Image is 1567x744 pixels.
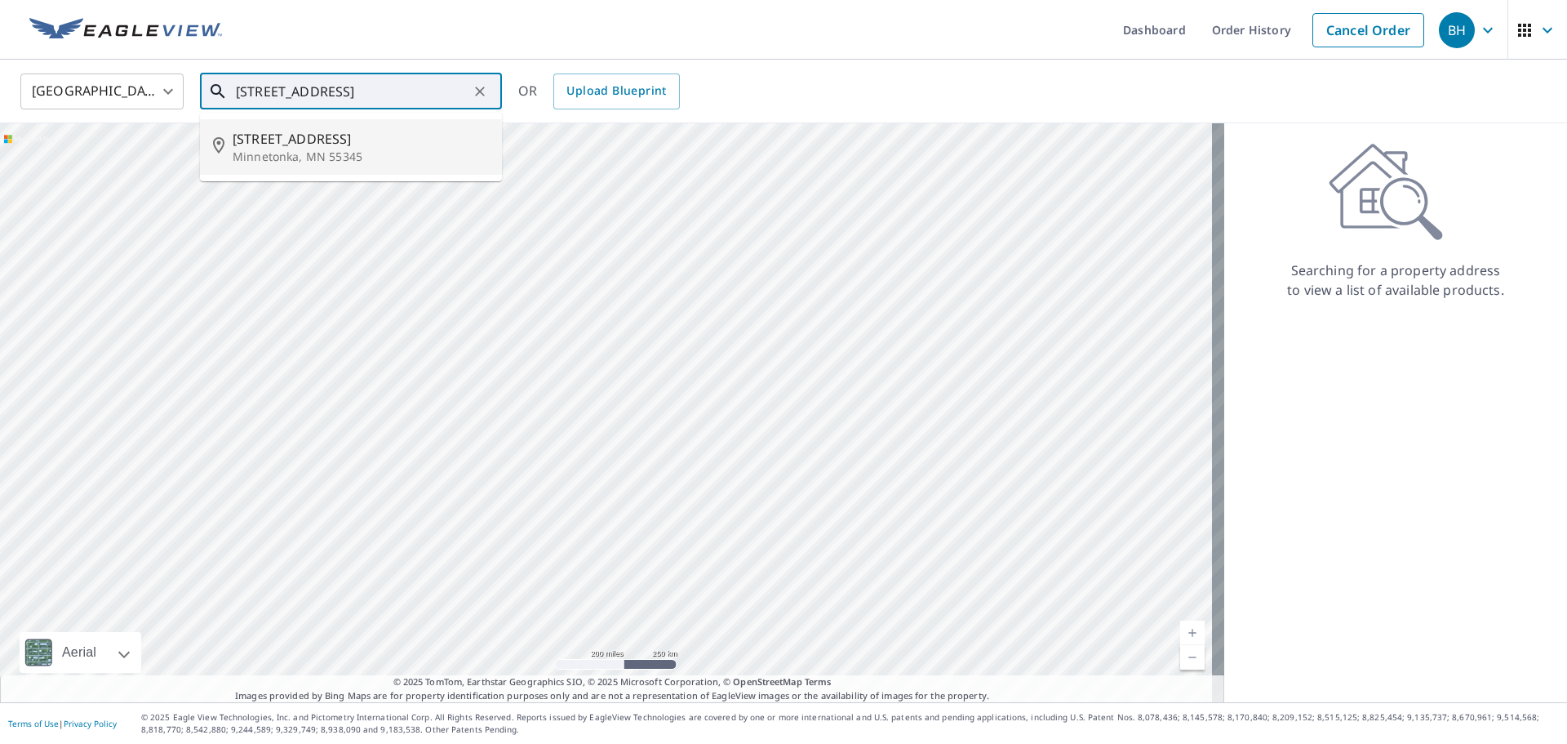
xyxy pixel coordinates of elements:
[64,718,117,729] a: Privacy Policy
[518,74,680,109] div: OR
[1180,645,1205,670] a: Current Level 5, Zoom Out
[8,719,117,728] p: |
[57,632,101,673] div: Aerial
[20,69,184,114] div: [GEOGRAPHIC_DATA]
[393,675,832,689] span: © 2025 TomTom, Earthstar Geographics SIO, © 2025 Microsoft Corporation, ©
[1180,621,1205,645] a: Current Level 5, Zoom In
[233,149,489,165] p: Minnetonka, MN 55345
[1312,13,1424,47] a: Cancel Order
[233,129,489,149] span: [STREET_ADDRESS]
[20,632,141,673] div: Aerial
[553,74,679,109] a: Upload Blueprint
[236,69,468,114] input: Search by address or latitude-longitude
[8,718,59,729] a: Terms of Use
[733,675,801,688] a: OpenStreetMap
[1286,261,1505,300] p: Searching for a property address to view a list of available products.
[29,18,222,42] img: EV Logo
[1439,12,1475,48] div: BH
[566,81,666,101] span: Upload Blueprint
[141,711,1559,736] p: © 2025 Eagle View Technologies, Inc. and Pictometry International Corp. All Rights Reserved. Repo...
[468,80,491,103] button: Clear
[805,675,832,688] a: Terms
